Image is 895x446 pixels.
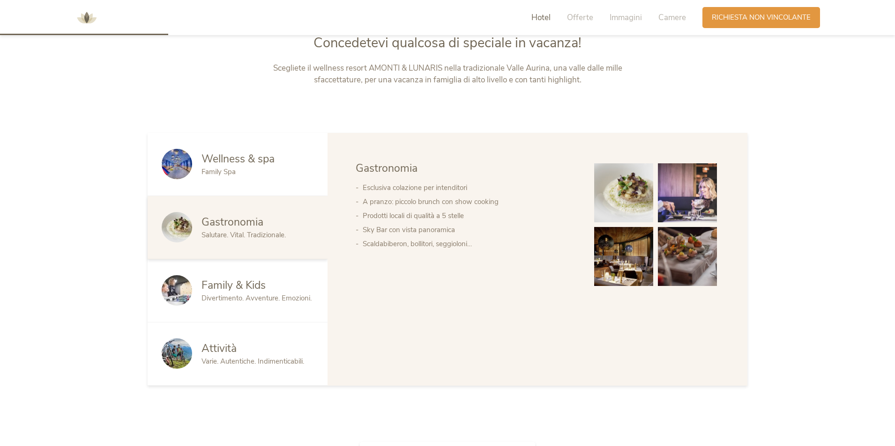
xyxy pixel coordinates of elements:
[201,341,237,356] span: Attività
[201,215,263,229] span: Gastronomia
[712,13,811,22] span: Richiesta non vincolante
[313,34,582,52] span: Concedetevi qualcosa di speciale in vacanza!
[363,237,575,251] li: Scaldabiberon, bollitori, seggioloni…
[73,4,101,32] img: AMONTI & LUNARIS Wellnessresort
[252,62,643,86] p: Scegliete il wellness resort AMONTI & LUNARIS nella tradizionale Valle Aurina, una valle dalle mi...
[363,195,575,209] li: A pranzo: piccolo brunch con show cooking
[201,152,275,166] span: Wellness & spa
[567,12,593,23] span: Offerte
[356,161,418,175] span: Gastronomia
[610,12,642,23] span: Immagini
[658,12,686,23] span: Camere
[201,293,312,303] span: Divertimento. Avventure. Emozioni.
[201,278,266,292] span: Family & Kids
[201,357,304,366] span: Varie. Autentiche. Indimenticabili.
[363,209,575,223] li: Prodotti locali di qualità a 5 stelle
[201,230,286,240] span: Salutare. Vital. Tradizionale.
[531,12,551,23] span: Hotel
[363,181,575,195] li: Esclusiva colazione per intenditori
[73,14,101,21] a: AMONTI & LUNARIS Wellnessresort
[363,223,575,237] li: Sky Bar con vista panoramica
[201,167,236,176] span: Family Spa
